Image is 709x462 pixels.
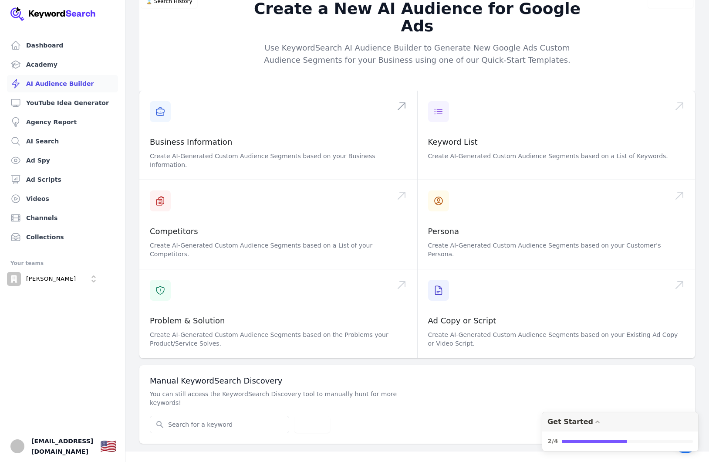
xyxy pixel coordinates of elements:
[150,416,289,433] input: Search for a keyword
[7,56,118,73] a: Academy
[7,228,118,246] a: Collections
[7,171,118,188] a: Ad Scripts
[10,7,96,21] img: Your Company
[547,437,558,446] div: 2/4
[7,75,118,92] a: AI Audience Builder
[7,209,118,227] a: Channels
[7,113,118,131] a: Agency Report
[150,227,198,236] a: Competitors
[7,190,118,207] a: Videos
[10,258,115,268] div: Your teams
[294,416,330,433] button: Search
[7,272,21,286] img: Hashim Yasin
[547,418,593,426] div: Get Started
[428,316,496,325] a: Ad Copy or Script
[250,42,584,66] p: Use KeywordSearch AI Audience Builder to Generate New Google Ads Custom Audience Segments for you...
[542,412,698,431] div: Drag to move checklist
[100,438,116,454] div: 🇺🇸
[150,376,685,386] h3: Manual KeywordSearch Discovery
[26,275,76,283] p: [PERSON_NAME]
[100,438,116,455] button: 🇺🇸
[428,137,478,146] a: Keyword List
[150,390,401,407] p: You can still access the KeywordSearch Discovery tool to manually hunt for more keywords!
[542,412,698,451] button: Expand Checklist
[10,439,24,453] button: Open user button
[7,37,118,54] a: Dashboard
[7,152,118,169] a: Ad Spy
[428,227,459,236] a: Persona
[150,316,225,325] a: Problem & Solution
[7,132,118,150] a: AI Search
[7,272,101,286] button: Open organization switcher
[7,94,118,112] a: YouTube Idea Generator
[10,439,24,453] img: Hashim Yasin
[542,412,699,452] div: Get Started
[31,436,93,457] span: [EMAIL_ADDRESS][DOMAIN_NAME]
[150,137,232,146] a: Business Information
